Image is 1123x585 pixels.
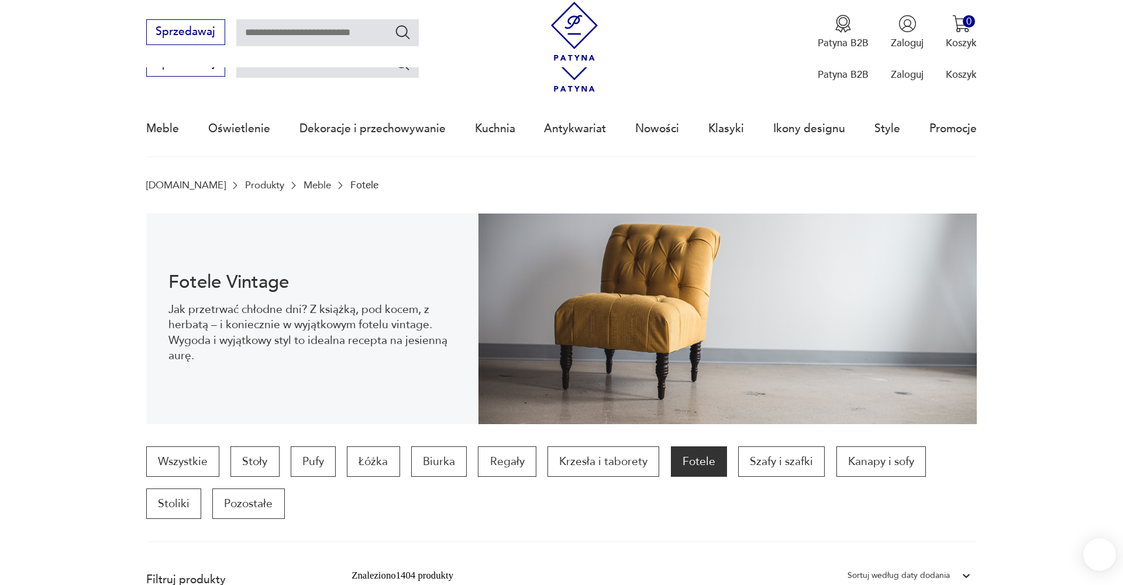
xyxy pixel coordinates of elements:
a: Pozostałe [212,488,284,519]
a: Regały [478,446,536,477]
button: Sprzedawaj [146,19,225,45]
button: 0Koszyk [946,15,977,50]
button: Szukaj [394,55,411,72]
button: Szukaj [394,23,411,40]
a: Wszystkie [146,446,219,477]
a: Stoły [230,446,279,477]
p: Fotele [350,180,378,191]
a: Dekoracje i przechowywanie [299,102,446,156]
a: Nowości [635,102,679,156]
div: Sortuj według daty dodania [848,568,950,583]
a: Pufy [291,446,336,477]
img: Ikona medalu [834,15,852,33]
a: Klasyki [708,102,744,156]
a: Fotele [671,446,727,477]
a: Antykwariat [544,102,606,156]
a: Ikona medaluPatyna B2B [818,15,869,50]
h1: Fotele Vintage [168,274,456,291]
div: 0 [963,15,975,27]
p: Zaloguj [891,68,924,81]
a: Krzesła i taborety [547,446,659,477]
a: Stoliki [146,488,201,519]
a: Meble [304,180,331,191]
a: Oświetlenie [208,102,270,156]
a: Kanapy i sofy [836,446,926,477]
img: Patyna - sklep z meblami i dekoracjami vintage [545,2,604,61]
div: Znaleziono 1404 produkty [352,568,453,583]
img: Ikonka użytkownika [898,15,917,33]
button: Zaloguj [891,15,924,50]
a: Biurka [411,446,467,477]
a: Style [874,102,900,156]
a: [DOMAIN_NAME] [146,180,226,191]
a: Sprzedawaj [146,28,225,37]
a: Meble [146,102,179,156]
a: Szafy i szafki [738,446,825,477]
iframe: Smartsupp widget button [1083,538,1116,571]
a: Kuchnia [475,102,515,156]
a: Ikony designu [773,102,845,156]
a: Sprzedawaj [146,60,225,69]
p: Jak przetrwać chłodne dni? Z książką, pod kocem, z herbatą – i koniecznie w wyjątkowym fotelu vin... [168,302,456,364]
img: 9275102764de9360b0b1aa4293741aa9.jpg [478,214,977,424]
p: Zaloguj [891,36,924,50]
a: Łóżka [347,446,399,477]
p: Patyna B2B [818,68,869,81]
p: Patyna B2B [818,36,869,50]
button: Patyna B2B [818,15,869,50]
a: Produkty [245,180,284,191]
p: Koszyk [946,68,977,81]
img: Ikona koszyka [952,15,970,33]
p: Koszyk [946,36,977,50]
a: Promocje [929,102,977,156]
